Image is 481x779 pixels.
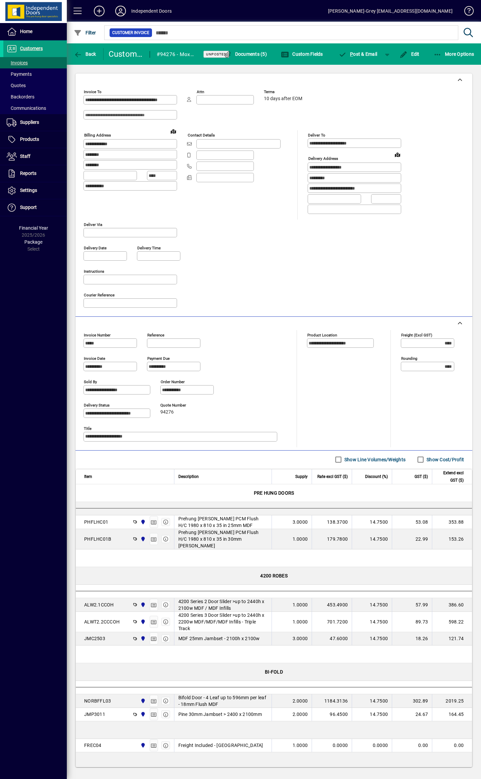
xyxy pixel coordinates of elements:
a: Suppliers [3,114,67,131]
div: 47.6000 [316,635,348,642]
div: PHFLHC01B [84,536,111,542]
td: 14.7500 [352,694,392,708]
div: FREC04 [84,742,102,749]
a: Reports [3,165,67,182]
div: JMC2503 [84,635,105,642]
td: 22.99 [392,529,432,549]
span: Cromwell Central Otago [139,535,146,543]
div: Customer Invoice [109,49,143,59]
span: Custom Fields [281,51,323,57]
span: Supply [295,473,308,480]
td: 18.26 [392,632,432,645]
span: Cromwell Central Otago [139,601,146,608]
span: Support [20,205,37,210]
span: Description [178,473,199,480]
span: Cromwell Central Otago [139,711,146,718]
span: Payments [7,71,32,77]
td: 164.45 [432,708,472,721]
td: 14.7500 [352,515,392,529]
mat-label: Title [84,426,92,431]
td: 57.99 [392,598,432,612]
span: Financial Year [19,225,48,231]
span: 2.0000 [293,711,308,718]
div: 0.0000 [316,742,348,749]
span: Settings [20,188,37,193]
span: Package [24,239,42,245]
a: Staff [3,148,67,165]
app-page-header-button: Back [67,48,104,60]
td: 121.74 [432,632,472,645]
button: Back [72,48,98,60]
span: Edit [399,51,420,57]
label: Show Cost/Profit [425,456,464,463]
span: 94276 [160,410,174,415]
button: Edit [398,48,421,60]
a: Support [3,199,67,216]
span: Freight Included - [GEOGRAPHIC_DATA] [178,742,263,749]
div: Independent Doors [131,6,172,16]
span: Prehung [PERSON_NAME] PCM Flush H/C 1980 x 810 x 35 in 30mm [PERSON_NAME] [178,529,268,549]
td: 14.7500 [352,612,392,632]
td: 14.7500 [352,529,392,549]
span: Discount (%) [365,473,388,480]
span: Bifold Door - 4 Leaf up to 596mm per leaf - 18mm Flush MDF [178,694,268,708]
div: 138.3700 [316,519,348,525]
mat-label: Deliver via [84,222,102,227]
mat-label: Instructions [84,269,104,273]
mat-label: Payment due [147,356,170,360]
div: PHFLHC01 [84,519,108,525]
button: Custom Fields [279,48,325,60]
div: 4200 ROBES [76,567,472,584]
div: ALWT2.2CCCOH [84,618,120,625]
td: 24.67 [392,708,432,721]
mat-label: Sold by [84,379,97,384]
td: 14.7500 [352,598,392,612]
span: 4200 Series 2 Door Slider >up to 2440h x 2100w MDF / MDF Infills [178,598,268,611]
div: [PERSON_NAME]-Grey [EMAIL_ADDRESS][DOMAIN_NAME] [328,6,453,16]
button: Add [89,5,110,17]
span: 3.0000 [293,635,308,642]
mat-label: Delivery date [84,245,107,250]
button: Post & Email [335,48,381,60]
div: 179.7800 [316,536,348,542]
a: Home [3,23,67,40]
span: Filter [74,30,96,35]
a: Payments [3,68,67,80]
mat-label: Rounding [401,356,417,360]
span: More Options [434,51,474,57]
mat-label: Courier Reference [84,292,115,297]
div: #94276 - Moxie Homes - M2 Brown [157,49,195,60]
span: Rate excl GST ($) [317,473,348,480]
mat-label: Invoice date [84,356,105,360]
span: 1.0000 [293,601,308,608]
span: Cromwell Central Otago [139,697,146,705]
mat-label: Invoice number [84,332,111,337]
div: JMP3011 [84,711,105,718]
span: Quotes [7,83,26,88]
mat-label: Deliver To [308,133,325,138]
a: Products [3,131,67,148]
div: NORBFFL03 [84,698,111,704]
span: Communications [7,105,46,111]
div: 701.7200 [316,618,348,625]
div: 96.4500 [316,711,348,718]
span: Customers [20,46,43,51]
div: 453.4900 [316,601,348,608]
span: Terms [264,90,304,94]
span: 4200 Series 3 Door Slider >up to 2440h x 2200w MDF/MDF/MDF Infills - Triple Track [178,612,268,632]
mat-label: Order number [161,379,185,384]
div: PRE HUNG DOORS [76,484,472,502]
a: Invoices [3,57,67,68]
mat-label: Delivery status [84,403,110,407]
div: 1184.3136 [316,698,348,704]
td: 2019.25 [432,694,472,708]
mat-label: Freight (excl GST) [401,332,432,337]
a: View on map [168,126,179,137]
span: 10 days after EOM [264,96,302,101]
span: Pine 30mm Jambset > 2400 x 2100mm [178,711,262,718]
td: 0.0000 [352,739,392,752]
td: 0.00 [432,739,472,752]
span: Customer Invoice [112,29,149,36]
td: 14.7500 [352,632,392,645]
span: P [350,51,353,57]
